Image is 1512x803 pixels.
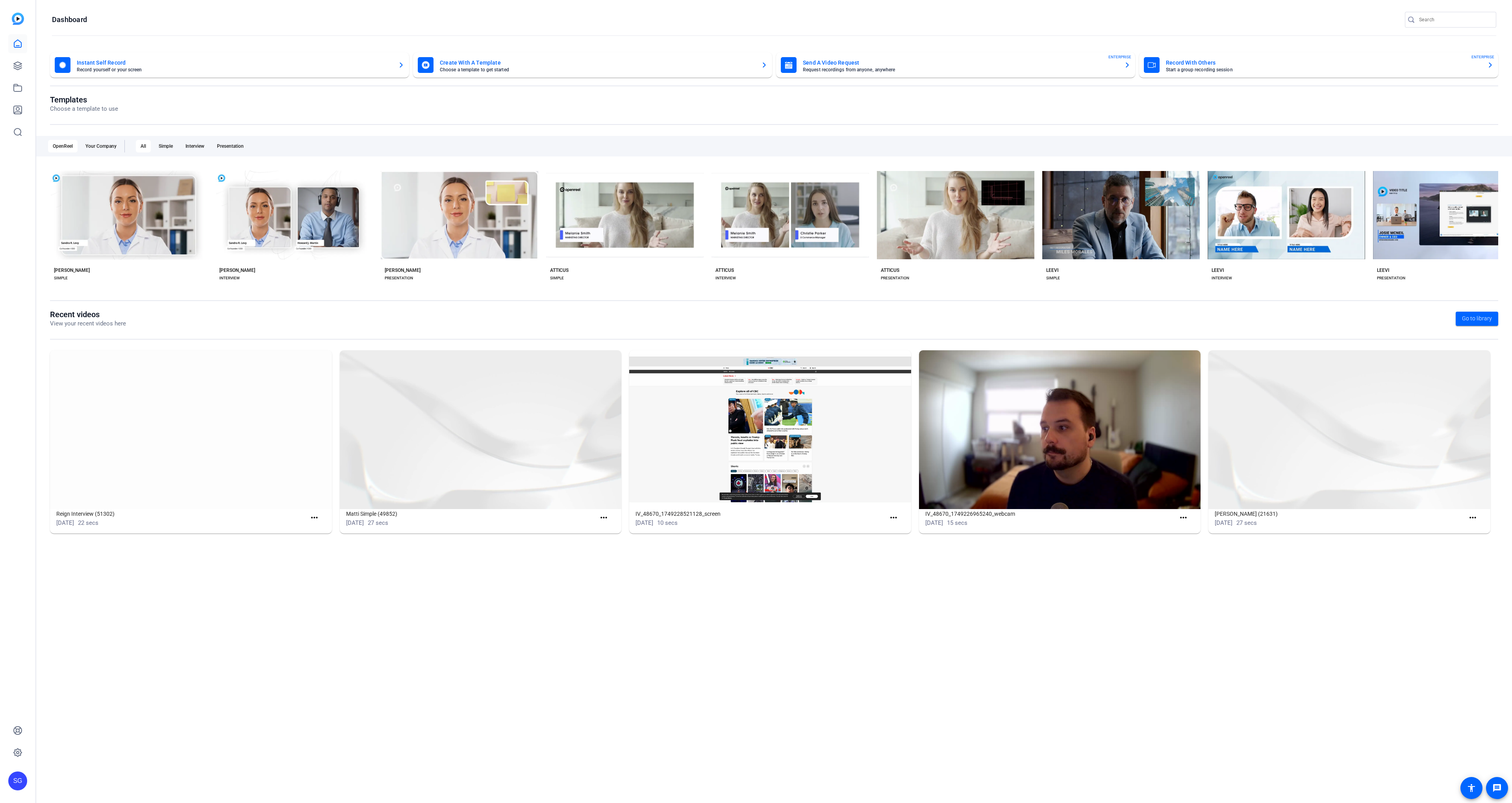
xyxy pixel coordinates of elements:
[1492,783,1502,793] mat-icon: message
[440,67,755,72] mat-card-subtitle: Choose a template to get started
[56,519,74,526] span: [DATE]
[1456,312,1498,326] a: Go to library
[889,513,899,523] mat-icon: more_horiz
[803,58,1118,67] mat-card-title: Send A Video Request
[212,140,248,152] div: Presentation
[1419,15,1490,24] input: Search
[1178,513,1188,523] mat-icon: more_horiz
[440,58,755,67] mat-card-title: Create With A Template
[636,519,653,526] span: [DATE]
[346,509,596,519] h1: Matti Simple (49852)
[1212,275,1232,281] div: INTERVIEW
[78,519,98,526] span: 22 secs
[56,509,306,519] h1: Reign Interview (51302)
[803,67,1118,72] mat-card-subtitle: Request recordings from anyone, anywhere
[715,267,734,273] div: ATTICUS
[77,58,392,67] mat-card-title: Instant Self Record
[1108,54,1131,60] span: ENTERPRISE
[50,310,126,319] h1: Recent videos
[1236,519,1257,526] span: 27 secs
[715,275,736,281] div: INTERVIEW
[657,519,678,526] span: 10 secs
[1215,509,1465,519] h1: [PERSON_NAME] (21631)
[925,509,1175,519] h1: IV_48670_1749226965240_webcam
[48,140,78,152] div: OpenReel
[629,350,911,509] img: IV_48670_1749228521128_screen
[413,52,772,78] button: Create With A TemplateChoose a template to get started
[385,267,421,273] div: [PERSON_NAME]
[181,140,209,152] div: Interview
[8,771,27,790] div: SG
[52,15,87,24] h1: Dashboard
[1462,314,1492,323] span: Go to library
[54,275,68,281] div: SIMPLE
[550,275,564,281] div: SIMPLE
[136,140,151,152] div: All
[154,140,178,152] div: Simple
[881,275,909,281] div: PRESENTATION
[340,350,622,509] img: Matti Simple (49852)
[1215,519,1232,526] span: [DATE]
[1377,275,1405,281] div: PRESENTATION
[1139,52,1498,78] button: Record With OthersStart a group recording sessionENTERPRISE
[1166,67,1481,72] mat-card-subtitle: Start a group recording session
[1166,58,1481,67] mat-card-title: Record With Others
[881,267,899,273] div: ATTICUS
[50,350,332,509] img: Reign Interview (51302)
[1468,513,1478,523] mat-icon: more_horiz
[219,267,255,273] div: [PERSON_NAME]
[599,513,609,523] mat-icon: more_horiz
[919,350,1201,509] img: IV_48670_1749226965240_webcam
[925,519,943,526] span: [DATE]
[12,13,24,25] img: blue-gradient.svg
[50,319,126,328] p: View your recent videos here
[368,519,388,526] span: 27 secs
[1212,267,1224,273] div: LEEVI
[776,52,1135,78] button: Send A Video RequestRequest recordings from anyone, anywhereENTERPRISE
[636,509,886,519] h1: IV_48670_1749228521128_screen
[219,275,240,281] div: INTERVIEW
[550,267,569,273] div: ATTICUS
[81,140,121,152] div: Your Company
[50,104,118,113] p: Choose a template to use
[1208,350,1490,509] img: Matti Simple (21631)
[1471,54,1494,60] span: ENTERPRISE
[346,519,364,526] span: [DATE]
[1377,267,1389,273] div: LEEVI
[1046,267,1058,273] div: LEEVI
[50,95,118,104] h1: Templates
[947,519,967,526] span: 15 secs
[50,52,409,78] button: Instant Self RecordRecord yourself or your screen
[1046,275,1060,281] div: SIMPLE
[77,67,392,72] mat-card-subtitle: Record yourself or your screen
[54,267,90,273] div: [PERSON_NAME]
[385,275,413,281] div: PRESENTATION
[309,513,319,523] mat-icon: more_horiz
[1467,783,1476,793] mat-icon: accessibility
